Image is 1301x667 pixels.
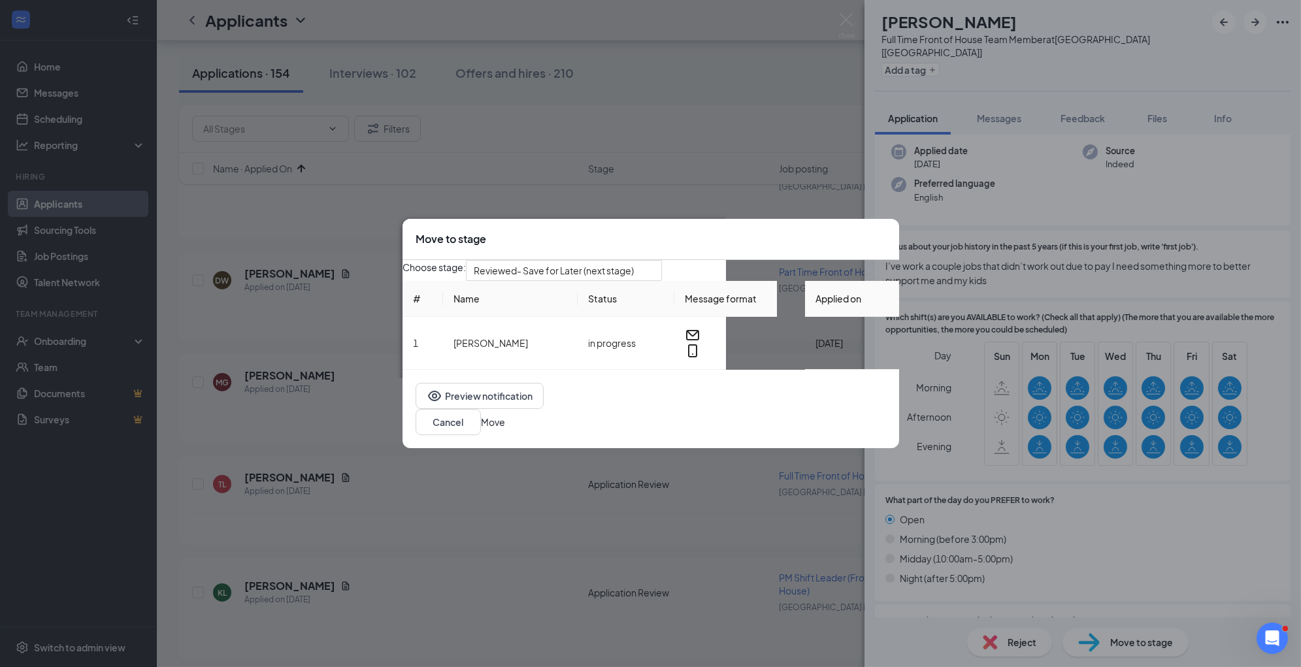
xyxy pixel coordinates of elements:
[403,260,466,281] span: Choose stage:
[481,415,505,429] button: Move
[474,261,634,280] span: Reviewed- Save for Later (next stage)
[416,409,481,435] button: Cancel
[805,281,899,317] th: Applied on
[684,327,700,343] svg: Email
[577,281,674,317] th: Status
[674,281,804,317] th: Message format
[805,317,899,370] td: [DATE]
[1257,623,1288,654] iframe: Intercom live chat
[684,343,700,359] svg: MobileSms
[413,337,418,349] span: 1
[443,317,578,370] td: [PERSON_NAME]
[427,388,442,404] svg: Eye
[577,317,674,370] td: in progress
[416,232,486,246] h3: Move to stage
[416,383,544,409] button: EyePreview notification
[443,281,578,317] th: Name
[403,281,443,317] th: #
